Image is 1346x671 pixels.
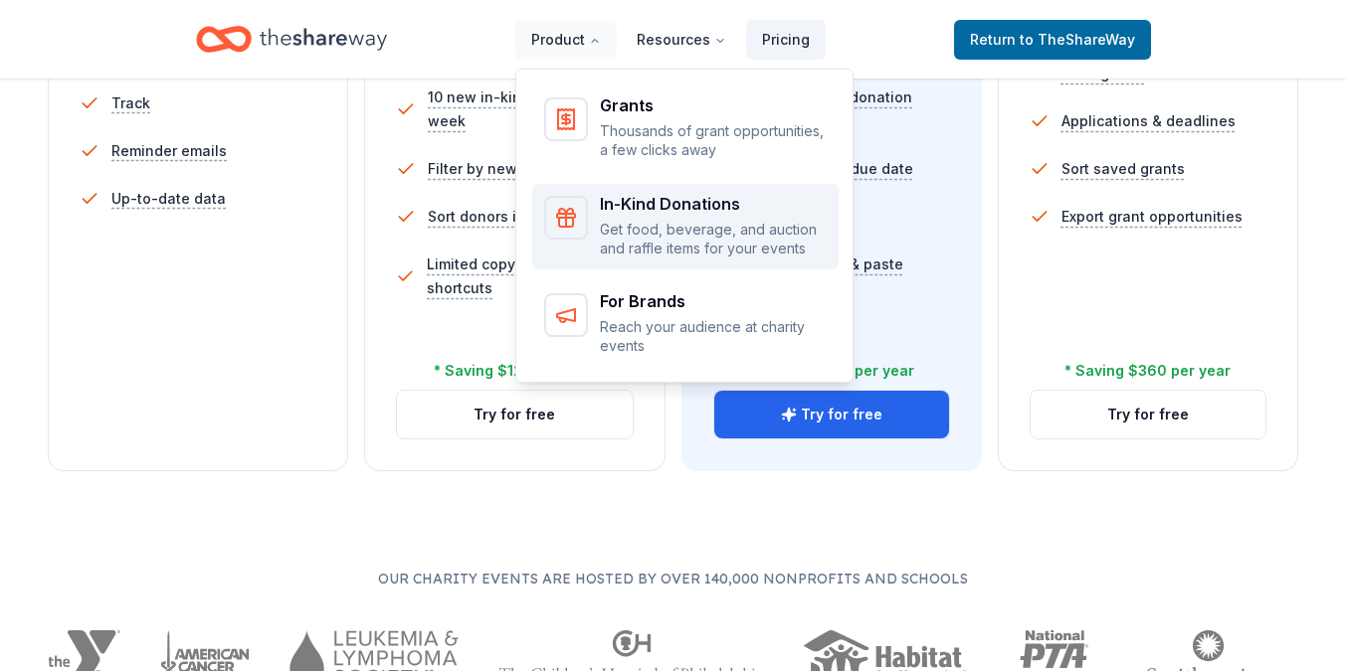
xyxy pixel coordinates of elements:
[428,85,633,133] span: 10 new in-kind donors / week
[600,317,827,356] p: Reach your audience at charity events
[621,20,742,60] button: Resources
[434,359,596,383] div: * Saving $120 per year
[1031,391,1265,438] button: Try for free
[48,567,1298,590] p: Our charity events are hosted by over 140,000 nonprofits and schools
[1020,31,1135,48] span: to TheShareWay
[954,20,1151,60] a: Returnto TheShareWay
[600,97,827,113] div: Grants
[970,28,1135,52] span: Return
[397,391,632,438] button: Try for free
[600,293,827,309] div: For Brands
[196,16,387,63] a: Home
[532,281,839,368] a: For BrandsReach your audience at charity events
[111,91,150,115] span: Track
[532,184,839,270] a: In-Kind DonationsGet food, beverage, and auction and raffle items for your events
[111,187,226,211] span: Up-to-date data
[1064,359,1231,383] div: * Saving $360 per year
[746,20,826,60] a: Pricing
[515,20,617,60] button: Product
[515,16,826,63] nav: Main
[1061,109,1236,133] span: Applications & deadlines
[600,121,827,160] p: Thousands of grant opportunities, a few clicks away
[1061,157,1185,181] span: Sort saved grants
[1061,205,1243,229] span: Export grant opportunities
[714,391,949,438] button: Try for free
[516,70,855,384] div: Product
[532,85,839,172] a: GrantsThousands of grant opportunities, a few clicks away
[428,205,568,229] span: Sort donors in Track
[600,196,827,212] div: In-Kind Donations
[600,220,827,258] p: Get food, beverage, and auction and raffle items for your events
[427,252,633,300] span: Limited copy & paste shortcuts
[111,139,227,163] span: Reminder emails
[428,157,570,181] span: Filter by new donors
